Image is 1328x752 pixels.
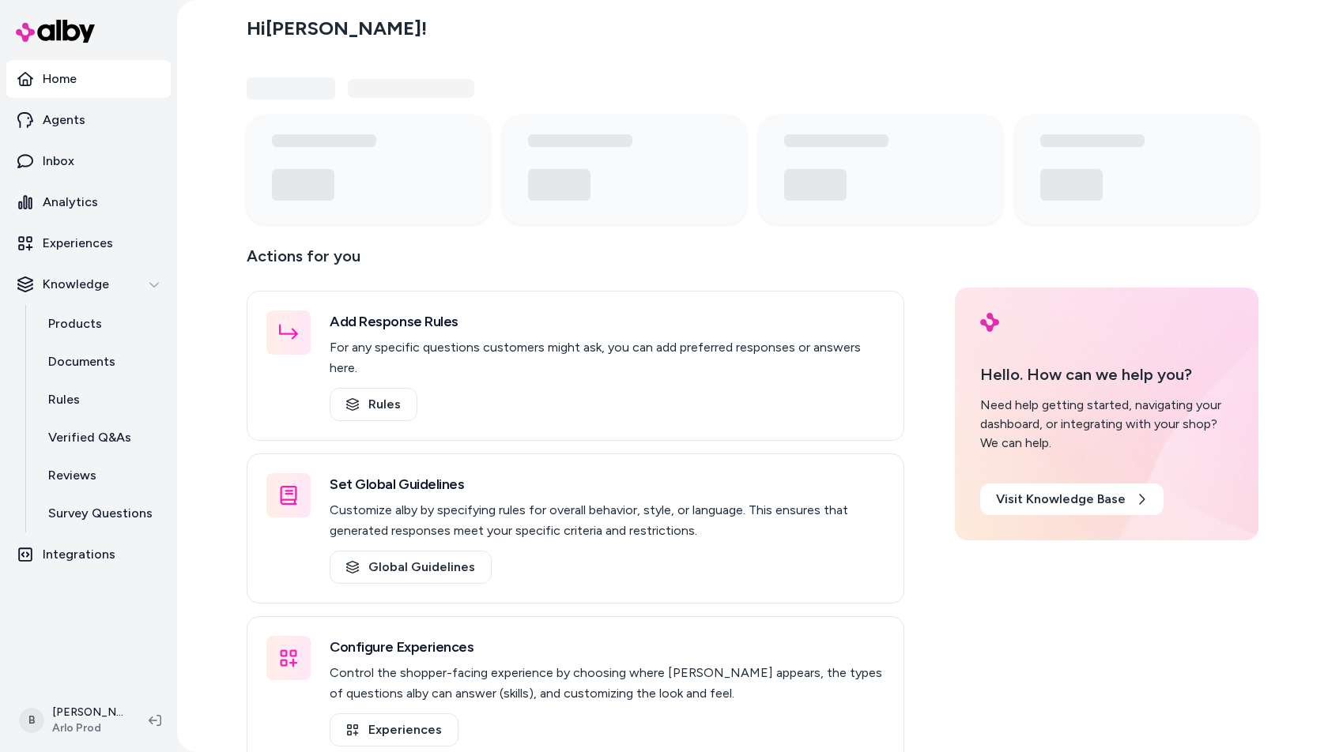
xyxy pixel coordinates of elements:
[330,500,885,541] p: Customize alby by specifying rules for overall behavior, style, or language. This ensures that ge...
[6,60,171,98] a: Home
[43,193,98,212] p: Analytics
[32,494,171,532] a: Survey Questions
[330,310,885,333] h3: Add Response Rules
[52,705,123,720] p: [PERSON_NAME]
[330,551,492,584] a: Global Guidelines
[48,314,102,333] p: Products
[32,457,171,494] a: Reviews
[247,243,904,281] p: Actions for you
[980,363,1233,386] p: Hello. How can we help you?
[330,473,885,495] h3: Set Global Guidelines
[48,428,131,447] p: Verified Q&As
[980,483,1164,515] a: Visit Knowledge Base
[48,352,115,371] p: Documents
[330,337,885,378] p: For any specific questions customers might ask, you can add preferred responses or answers here.
[9,695,136,746] button: B[PERSON_NAME]Arlo Prod
[980,396,1233,453] div: Need help getting started, navigating your dashboard, or integrating with your shop? We can help.
[6,224,171,262] a: Experiences
[6,536,171,573] a: Integrations
[6,265,171,303] button: Knowledge
[6,183,171,221] a: Analytics
[32,419,171,457] a: Verified Q&As
[43,70,77,88] p: Home
[32,381,171,419] a: Rules
[32,305,171,343] a: Products
[330,388,417,421] a: Rules
[43,152,74,171] p: Inbox
[43,234,113,253] p: Experiences
[330,636,885,658] h3: Configure Experiences
[6,101,171,139] a: Agents
[6,142,171,180] a: Inbox
[48,390,80,409] p: Rules
[247,17,427,40] h2: Hi [PERSON_NAME] !
[19,708,44,733] span: B
[43,545,115,564] p: Integrations
[48,466,96,485] p: Reviews
[16,20,95,43] img: alby Logo
[43,275,109,294] p: Knowledge
[980,313,999,332] img: alby Logo
[52,720,123,736] span: Arlo Prod
[48,504,153,523] p: Survey Questions
[330,713,458,746] a: Experiences
[32,343,171,381] a: Documents
[43,111,85,130] p: Agents
[330,663,885,704] p: Control the shopper-facing experience by choosing where [PERSON_NAME] appears, the types of quest...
